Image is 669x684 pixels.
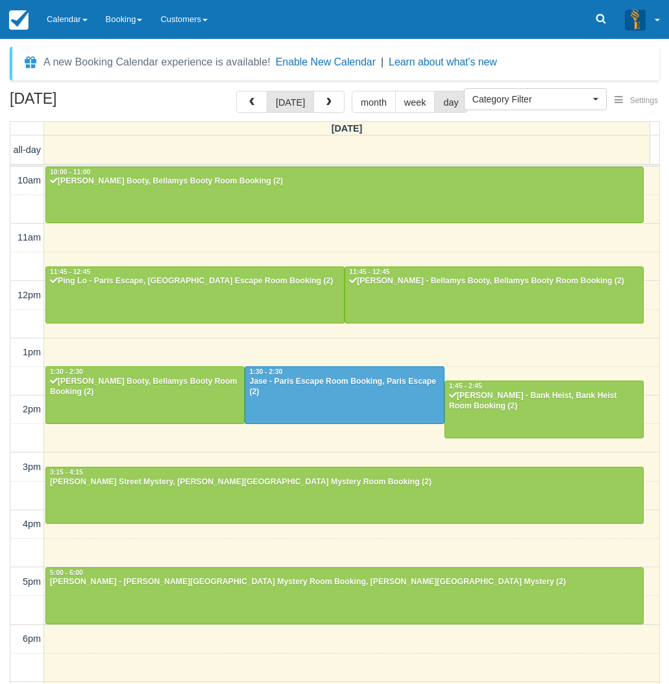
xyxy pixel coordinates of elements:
[18,232,41,242] span: 11am
[434,91,467,113] button: day
[50,268,90,276] span: 11:45 - 12:45
[10,91,174,115] h2: [DATE]
[45,567,644,624] a: 5:00 - 6:00[PERSON_NAME] - [PERSON_NAME][GEOGRAPHIC_DATA] Mystery Room Booking, [PERSON_NAME][GEO...
[49,577,640,587] div: [PERSON_NAME] - [PERSON_NAME][GEOGRAPHIC_DATA] Mystery Room Booking, [PERSON_NAME][GEOGRAPHIC_DAT...
[23,519,41,529] span: 4pm
[49,176,640,187] div: [PERSON_NAME] Booty, Bellamys Booty Room Booking (2)
[395,91,435,113] button: week
[50,569,83,576] span: 5:00 - 6:00
[472,93,590,106] span: Category Filter
[23,633,41,644] span: 6pm
[332,123,363,134] span: [DATE]
[276,56,376,69] button: Enable New Calendar
[14,145,41,155] span: all-day
[45,167,644,224] a: 10:00 - 11:00[PERSON_NAME] Booty, Bellamys Booty Room Booking (2)
[50,169,90,176] span: 10:00 - 11:00
[444,381,644,438] a: 1:45 - 2:45[PERSON_NAME] - Bank Heist, Bank Heist Room Booking (2)
[345,266,644,324] a: 11:45 - 12:45[PERSON_NAME] - Bellamys Booty, Bellamys Booty Room Booking (2)
[630,96,658,105] span: Settings
[50,368,83,375] span: 1:30 - 2:30
[249,368,282,375] span: 1:30 - 2:30
[267,91,314,113] button: [DATE]
[464,88,607,110] button: Category Filter
[449,383,482,390] span: 1:45 - 2:45
[607,91,666,110] button: Settings
[245,366,444,423] a: 1:30 - 2:30Jase - Paris Escape Room Booking, Paris Escape (2)
[389,56,497,67] a: Learn about what's new
[18,290,41,300] span: 12pm
[23,462,41,472] span: 3pm
[381,56,383,67] span: |
[23,576,41,587] span: 5pm
[49,377,241,397] div: [PERSON_NAME] Booty, Bellamys Booty Room Booking (2)
[23,347,41,357] span: 1pm
[348,276,640,287] div: [PERSON_NAME] - Bellamys Booty, Bellamys Booty Room Booking (2)
[45,467,644,524] a: 3:15 - 4:15[PERSON_NAME] Street Mystery, [PERSON_NAME][GEOGRAPHIC_DATA] Mystery Room Booking (2)
[45,266,345,324] a: 11:45 - 12:45Ping Lo - Paris Escape, [GEOGRAPHIC_DATA] Escape Room Booking (2)
[50,469,83,476] span: 3:15 - 4:15
[352,91,396,113] button: month
[43,54,271,70] div: A new Booking Calendar experience is available!
[45,366,245,423] a: 1:30 - 2:30[PERSON_NAME] Booty, Bellamys Booty Room Booking (2)
[625,9,646,30] img: A3
[448,391,640,412] div: [PERSON_NAME] - Bank Heist, Bank Heist Room Booking (2)
[249,377,440,397] div: Jase - Paris Escape Room Booking, Paris Escape (2)
[49,276,341,287] div: Ping Lo - Paris Escape, [GEOGRAPHIC_DATA] Escape Room Booking (2)
[9,10,29,30] img: checkfront-main-nav-mini-logo.png
[49,477,640,488] div: [PERSON_NAME] Street Mystery, [PERSON_NAME][GEOGRAPHIC_DATA] Mystery Room Booking (2)
[349,268,389,276] span: 11:45 - 12:45
[23,404,41,414] span: 2pm
[18,175,41,185] span: 10am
